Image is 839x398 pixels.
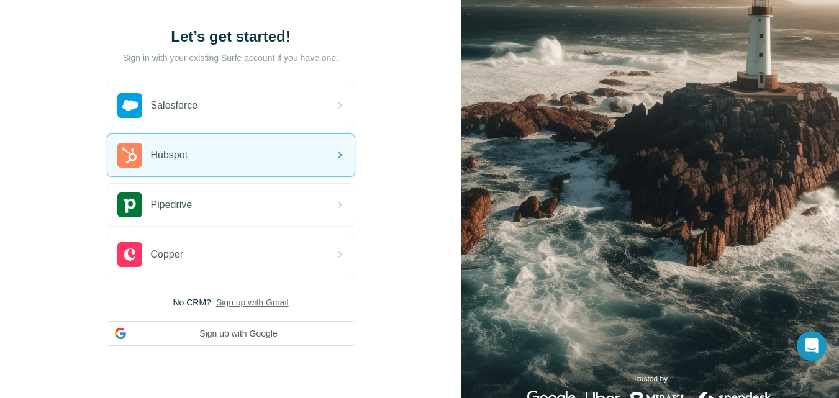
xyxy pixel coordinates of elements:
[117,192,142,217] img: pipedrive's logo
[173,296,211,309] span: No CRM?
[117,93,142,118] img: salesforce's logo
[151,247,183,262] span: Copper
[151,197,193,212] span: Pipedrive
[797,331,827,361] div: Open Intercom Messenger
[117,242,142,267] img: copper's logo
[151,98,198,113] span: Salesforce
[107,27,355,47] h1: Let’s get started!
[107,321,355,346] button: Sign up with Google
[151,148,188,163] span: Hubspot
[216,296,289,309] button: Sign up with Gmail
[117,143,142,168] img: hubspot's logo
[633,373,668,384] p: Trusted by
[123,52,338,64] p: Sign in with your existing Surfe account if you have one.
